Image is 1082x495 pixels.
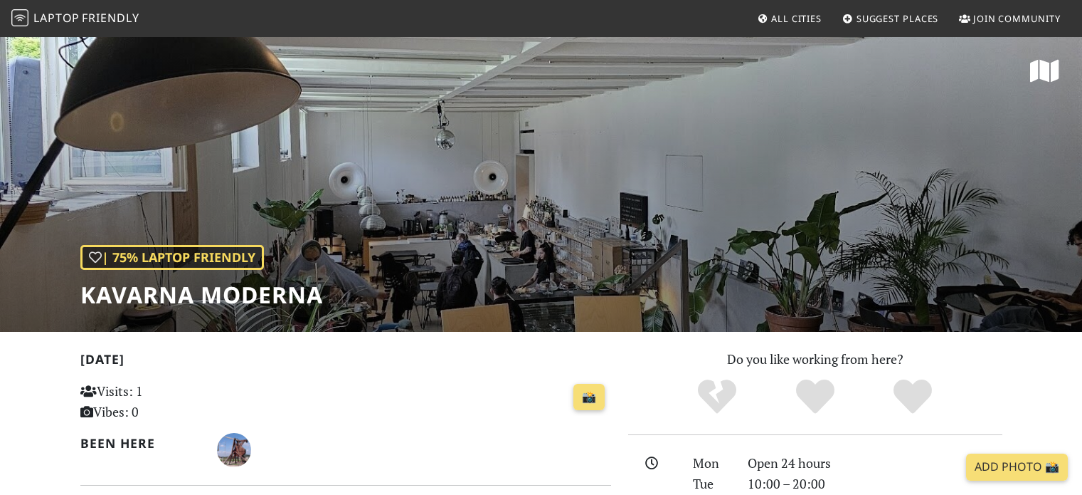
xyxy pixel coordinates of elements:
[80,436,201,451] h2: Been here
[80,352,611,372] h2: [DATE]
[11,6,139,31] a: LaptopFriendly LaptopFriendly
[217,440,251,457] span: Boštjan Trebušnik
[668,377,766,417] div: No
[953,6,1066,31] a: Join Community
[739,474,1011,494] div: 10:00 – 20:00
[739,453,1011,474] div: Open 24 hours
[217,433,251,467] img: 6085-bostjan.jpg
[751,6,827,31] a: All Cities
[837,6,945,31] a: Suggest Places
[628,349,1002,370] p: Do you like working from here?
[966,454,1068,481] a: Add Photo 📸
[856,12,939,25] span: Suggest Places
[80,245,264,270] div: | 75% Laptop Friendly
[766,377,864,417] div: Yes
[684,474,738,494] div: Tue
[973,12,1061,25] span: Join Community
[80,381,246,422] p: Visits: 1 Vibes: 0
[573,384,605,411] a: 📸
[684,453,738,474] div: Mon
[80,281,323,308] h1: Kavarna Moderna
[82,10,139,26] span: Friendly
[771,12,822,25] span: All Cities
[864,377,962,417] div: Definitely!
[33,10,80,26] span: Laptop
[11,9,28,26] img: LaptopFriendly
